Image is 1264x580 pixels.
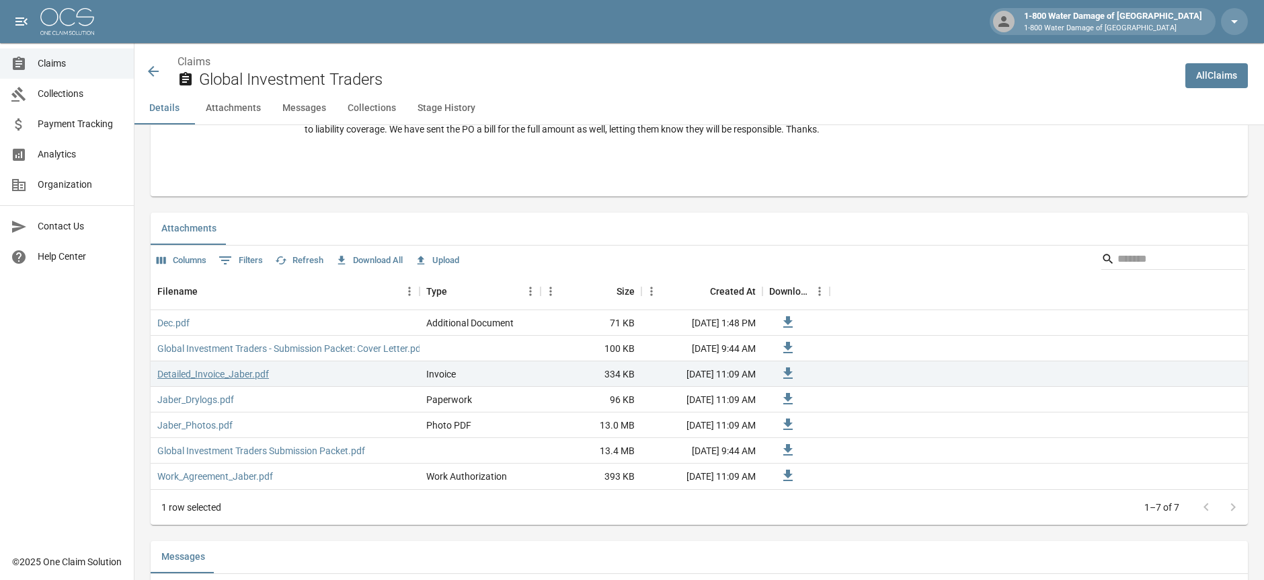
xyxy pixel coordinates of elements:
div: 393 KB [541,464,641,489]
button: Menu [809,281,830,301]
button: Messages [272,92,337,124]
div: 13.0 MB [541,412,641,438]
span: Contact Us [38,219,123,233]
button: Refresh [272,250,327,271]
button: Menu [541,281,561,301]
div: 334 KB [541,361,641,387]
div: [DATE] 11:09 AM [641,464,762,489]
button: Menu [641,281,662,301]
p: 1-800 Water Damage of [GEOGRAPHIC_DATA] [1024,23,1202,34]
a: Claims [177,55,210,68]
div: related-list tabs [151,213,1248,245]
button: Menu [520,281,541,301]
div: [DATE] 11:09 AM [641,387,762,412]
div: 100 KB [541,336,641,361]
button: Stage History [407,92,486,124]
button: Messages [151,541,216,573]
button: Collections [337,92,407,124]
div: 1-800 Water Damage of [GEOGRAPHIC_DATA] [1019,9,1208,34]
button: Download All [332,250,406,271]
div: 13.4 MB [541,438,641,464]
span: Organization [38,178,123,192]
a: Jaber_Drylogs.pdf [157,393,234,406]
a: Dec.pdf [157,316,190,330]
div: [DATE] 9:44 AM [641,438,762,464]
button: Select columns [153,250,210,271]
div: related-list tabs [151,541,1248,573]
img: ocs-logo-white-transparent.png [40,8,94,35]
span: Help Center [38,250,123,264]
span: Collections [38,87,123,101]
div: Download [762,273,830,310]
div: 1 row selected [161,501,221,514]
div: Type [420,273,541,310]
button: Attachments [151,213,227,245]
div: © 2025 One Claim Solution [12,555,122,569]
div: [DATE] 11:09 AM [641,361,762,387]
div: Created At [710,273,756,310]
span: Analytics [38,147,123,161]
button: open drawer [8,8,35,35]
button: Menu [399,281,420,301]
a: Global Investment Traders - Submission Packet: Cover Letter.pdf [157,342,424,355]
div: Size [617,273,635,310]
button: Upload [411,250,463,271]
div: Size [541,273,641,310]
button: Show filters [215,250,266,271]
div: Created At [641,273,762,310]
a: Detailed_Invoice_Jaber.pdf [157,367,269,381]
div: Work Authorization [426,470,507,483]
div: Download [769,273,809,310]
div: Photo PDF [426,419,471,432]
h2: Global Investment Traders [199,70,1175,89]
div: 71 KB [541,310,641,336]
span: Payment Tracking [38,117,123,131]
div: Filename [157,273,198,310]
div: Filename [151,273,420,310]
div: anchor tabs [134,92,1264,124]
div: Invoice [426,367,456,381]
button: Details [134,92,195,124]
button: Attachments [195,92,272,124]
nav: breadcrumb [177,54,1175,70]
div: Search [1101,248,1245,273]
div: 96 KB [541,387,641,412]
div: Additional Document [426,316,514,330]
div: [DATE] 9:44 AM [641,336,762,361]
p: 1–7 of 7 [1144,501,1179,514]
span: Claims [38,57,123,71]
a: Work_Agreement_Jaber.pdf [157,470,273,483]
div: Paperwork [426,393,472,406]
div: [DATE] 11:09 AM [641,412,762,438]
div: Type [426,273,447,310]
a: Global Investment Traders Submission Packet.pdf [157,444,365,458]
div: [DATE] 1:48 PM [641,310,762,336]
a: Jaber_Photos.pdf [157,419,233,432]
a: AllClaims [1185,63,1248,88]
